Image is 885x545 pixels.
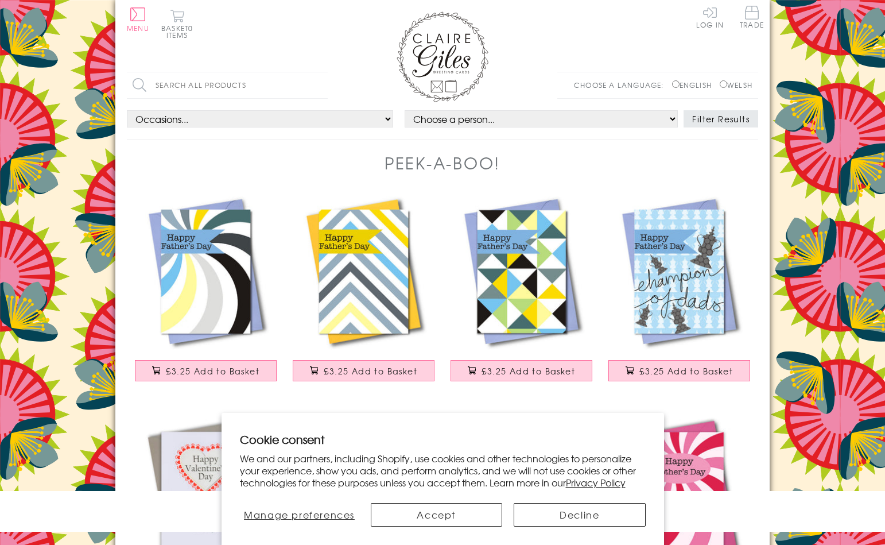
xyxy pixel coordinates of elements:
[127,192,285,391] a: Father's Day Card, Spiral, Happy Father's Day, See through acetate window £3.25 Add to Basket
[639,365,733,377] span: £3.25 Add to Basket
[574,80,670,90] p: Choose a language:
[166,365,259,377] span: £3.25 Add to Basket
[385,151,500,175] h1: Peek-a-boo!
[740,6,764,30] a: Trade
[672,80,717,90] label: English
[324,365,417,377] span: £3.25 Add to Basket
[608,360,751,381] button: £3.25 Add to Basket
[740,6,764,28] span: Trade
[127,192,285,351] img: Father's Day Card, Spiral, Happy Father's Day, See through acetate window
[135,360,277,381] button: £3.25 Add to Basket
[451,360,593,381] button: £3.25 Add to Basket
[316,72,328,98] input: Search
[240,453,646,488] p: We and our partners, including Shopify, use cookies and other technologies to personalize your ex...
[161,9,193,38] button: Basket0 items
[696,6,724,28] a: Log In
[600,192,758,391] a: Father's Day Card, Champion, Happy Father's Day, See through acetate window £3.25 Add to Basket
[684,110,758,127] button: Filter Results
[127,7,149,32] button: Menu
[166,23,193,40] span: 0 items
[397,11,488,102] img: Claire Giles Greetings Cards
[285,192,442,391] a: Father's Day Card, Chevrons, Happy Father's Day, See through acetate window £3.25 Add to Basket
[127,23,149,33] span: Menu
[442,192,600,391] a: Father's Day Card, Cubes and Triangles, See through acetate window £3.25 Add to Basket
[600,192,758,351] img: Father's Day Card, Champion, Happy Father's Day, See through acetate window
[240,431,646,447] h2: Cookie consent
[293,360,435,381] button: £3.25 Add to Basket
[720,80,752,90] label: Welsh
[442,192,600,351] img: Father's Day Card, Cubes and Triangles, See through acetate window
[720,80,727,88] input: Welsh
[244,508,355,521] span: Manage preferences
[566,476,626,489] a: Privacy Policy
[239,503,359,527] button: Manage preferences
[514,503,645,527] button: Decline
[285,192,442,351] img: Father's Day Card, Chevrons, Happy Father's Day, See through acetate window
[371,503,502,527] button: Accept
[672,80,680,88] input: English
[127,72,328,98] input: Search all products
[482,365,575,377] span: £3.25 Add to Basket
